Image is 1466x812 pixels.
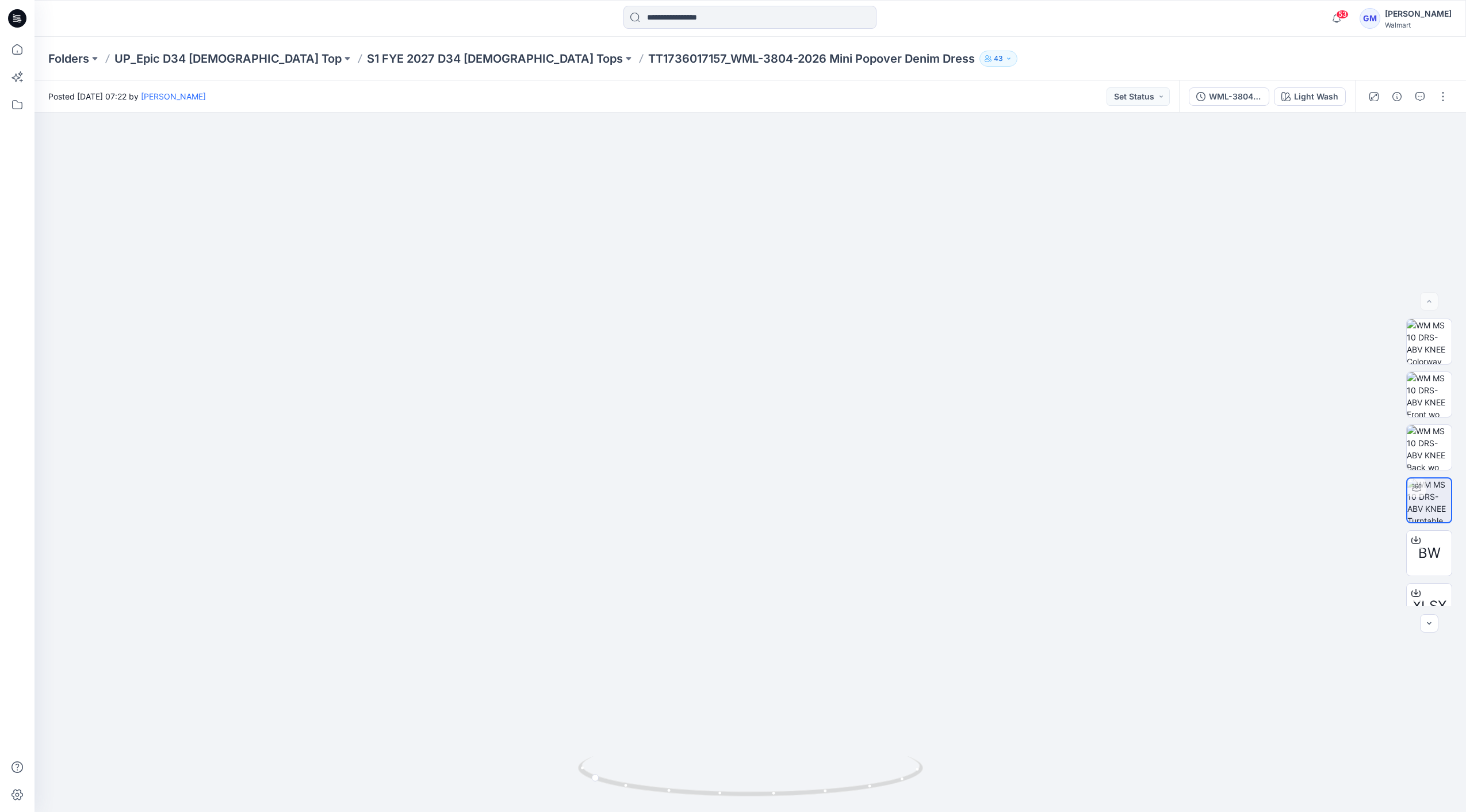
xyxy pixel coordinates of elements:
span: BW [1418,543,1441,564]
a: [PERSON_NAME] [141,91,206,101]
img: WM MS 10 DRS-ABV KNEE Back wo Avatar [1407,425,1452,470]
div: GM [1360,8,1380,29]
div: [PERSON_NAME] [1385,7,1452,21]
div: Walmart [1385,21,1452,29]
a: Folders [48,51,89,67]
img: WM MS 10 DRS-ABV KNEE Colorway wo Avatar [1407,319,1452,364]
img: WM MS 10 DRS-ABV KNEE Front wo Avatar [1407,372,1452,417]
span: XLSX [1413,596,1446,616]
button: Details [1388,87,1406,106]
img: WM MS 10 DRS-ABV KNEE Turntable with Avatar [1407,478,1451,522]
img: eyJhbGciOiJIUzI1NiIsImtpZCI6IjAiLCJzbHQiOiJzZXMiLCJ0eXAiOiJKV1QifQ.eyJkYXRhIjp7InR5cGUiOiJzdG9yYW... [299,72,1201,812]
a: UP_Epic D34 [DEMOGRAPHIC_DATA] Top [114,51,342,67]
button: WML-3804-2026_Rev1_Mini Popover Denim Dress-Full Colorway [1189,87,1269,106]
button: Light Wash [1274,87,1346,106]
div: Light Wash [1294,90,1338,103]
span: 53 [1336,10,1349,19]
button: 43 [979,51,1017,67]
p: 43 [994,52,1003,65]
div: WML-3804-2026_Rev1_Mini Popover Denim Dress-Full Colorway [1209,90,1262,103]
p: TT1736017157_WML-3804-2026 Mini Popover Denim Dress [648,51,975,67]
span: Posted [DATE] 07:22 by [48,90,206,102]
a: S1 FYE 2027 D34 [DEMOGRAPHIC_DATA] Tops [367,51,623,67]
